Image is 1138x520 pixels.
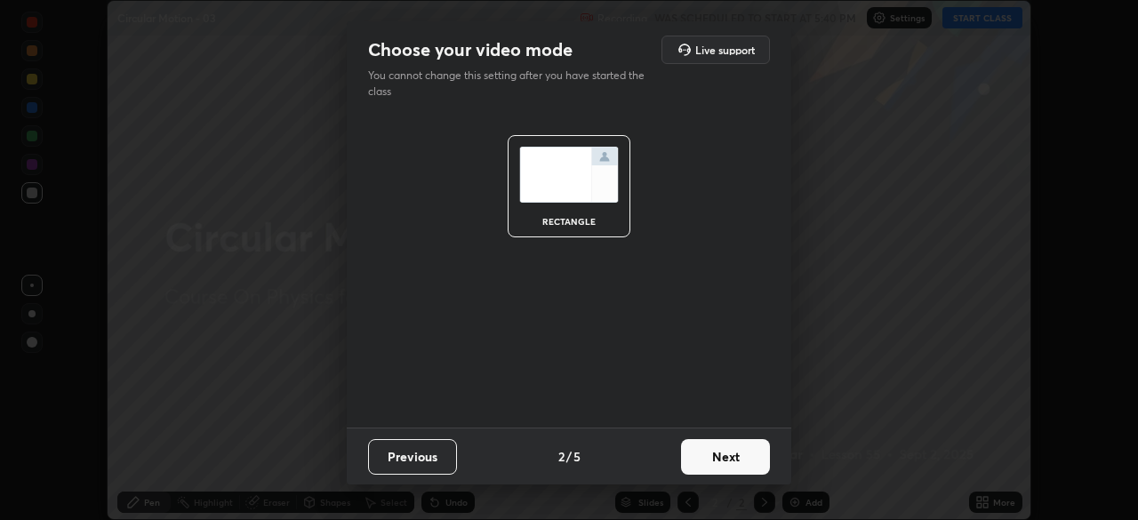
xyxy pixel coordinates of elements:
[681,439,770,475] button: Next
[695,44,755,55] h5: Live support
[519,147,619,203] img: normalScreenIcon.ae25ed63.svg
[533,217,605,226] div: rectangle
[368,38,573,61] h2: Choose your video mode
[558,447,565,466] h4: 2
[566,447,572,466] h4: /
[573,447,581,466] h4: 5
[368,68,656,100] p: You cannot change this setting after you have started the class
[368,439,457,475] button: Previous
